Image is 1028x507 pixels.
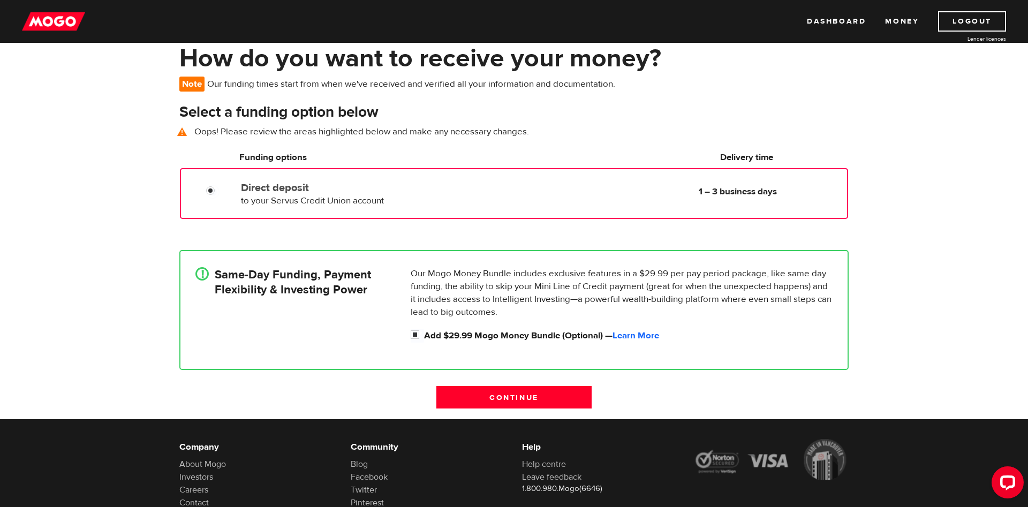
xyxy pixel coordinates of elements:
a: Money [885,11,919,32]
a: Dashboard [807,11,866,32]
img: mogo_logo-11ee424be714fa7cbb0f0f49df9e16ec.png [22,11,85,32]
input: Continue [436,386,592,408]
img: legal-icons-92a2ffecb4d32d839781d1b4e4802d7b.png [693,439,849,481]
h3: Select a funding option below [179,104,849,121]
a: Blog [351,459,368,470]
h1: How do you want to receive your money? [179,44,849,72]
label: Add $29.99 Mogo Money Bundle (Optional) — [424,329,833,342]
label: Direct deposit [241,181,487,194]
a: Careers [179,485,208,495]
a: Investors [179,472,213,482]
p: 1.800.980.Mogo(6646) [522,483,677,494]
p: Oops! Please review the areas highlighted below and make any necessary changes. [179,125,849,138]
input: Add $29.99 Mogo Money Bundle (Optional) &mdash; <a id="loan_application_mini_bundle_learn_more" h... [411,329,424,343]
iframe: LiveChat chat widget [983,462,1028,507]
b: 1 – 3 business days [699,186,777,198]
h4: Same-Day Funding, Payment Flexibility & Investing Power [215,267,371,297]
div: ! [195,267,209,281]
p: Our funding times start from when we've received and verified all your information and documentat... [179,77,620,92]
a: Logout [938,11,1006,32]
span: to your Servus Credit Union account [241,195,384,207]
a: Learn More [613,330,659,342]
a: Twitter [351,485,377,495]
a: Facebook [351,472,388,482]
h6: Delivery time [648,151,844,164]
p: Our Mogo Money Bundle includes exclusive features in a $29.99 per pay period package, like same d... [411,267,833,319]
a: About Mogo [179,459,226,470]
h6: Company [179,441,335,453]
h6: Help [522,441,677,453]
h6: Community [351,441,506,453]
span: Note [179,77,205,92]
a: Lender licences [926,35,1006,43]
a: Leave feedback [522,472,581,482]
a: Help centre [522,459,566,470]
h6: Funding options [239,151,486,164]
